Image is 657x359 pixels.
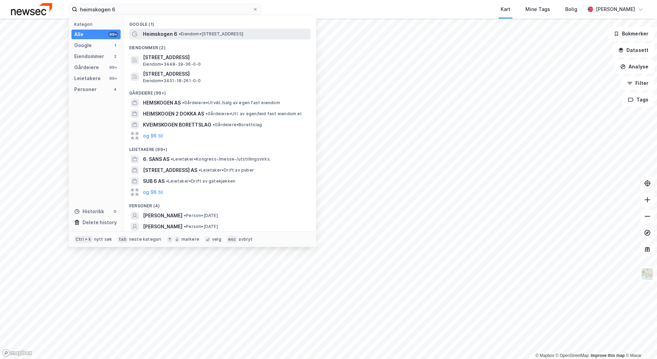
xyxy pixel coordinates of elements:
[184,224,218,229] span: Person • [DATE]
[124,198,316,210] div: Personer (4)
[622,93,654,107] button: Tags
[179,31,243,37] span: Eiendom • [STREET_ADDRESS]
[501,5,510,13] div: Kart
[74,85,97,94] div: Personer
[143,62,201,67] span: Eiendom • 3448-39-36-0-0
[143,110,204,118] span: HEIMSKOGEN 2 DOKKA AS
[143,121,211,129] span: KVEIMSKOGEN BORETTSLAG
[124,40,316,52] div: Eiendommer (2)
[641,268,654,281] img: Z
[112,54,118,59] div: 2
[74,74,101,83] div: Leietakere
[143,30,177,38] span: Heimskogen 6
[166,178,235,184] span: Leietaker • Drift av gatekjøkken
[74,236,93,243] div: Ctrl + k
[74,30,83,39] div: Alle
[205,111,302,117] span: Gårdeiere • Utl. av egen/leid fast eiendom el.
[108,65,118,70] div: 99+
[74,207,104,216] div: Historikk
[565,5,577,13] div: Bolig
[205,111,208,116] span: •
[184,213,186,218] span: •
[184,213,218,218] span: Person • [DATE]
[118,236,128,243] div: tab
[238,237,253,242] div: avbryt
[74,63,99,72] div: Gårdeiere
[179,31,181,36] span: •
[94,237,112,242] div: nytt søk
[143,70,308,78] span: [STREET_ADDRESS]
[182,100,184,105] span: •
[143,188,163,196] button: og 96 til
[623,326,657,359] iframe: Chat Widget
[74,22,121,27] div: Kategori
[608,27,654,41] button: Bokmerker
[182,100,280,106] span: Gårdeiere • Utvikl./salg av egen fast eiendom
[143,177,165,185] span: SUB 6 AS
[108,76,118,81] div: 99+
[143,166,197,174] span: [STREET_ADDRESS] AS
[535,353,554,358] a: Mapbox
[143,78,201,84] span: Eiendom • 3451-18-261-0-0
[213,122,215,127] span: •
[556,353,589,358] a: OpenStreetMap
[143,132,163,140] button: og 96 til
[143,53,308,62] span: [STREET_ADDRESS]
[112,209,118,214] div: 0
[525,5,550,13] div: Mine Tags
[74,41,92,50] div: Google
[212,237,221,242] div: velg
[184,224,186,229] span: •
[612,43,654,57] button: Datasett
[614,60,654,74] button: Analyse
[124,141,316,154] div: Leietakere (99+)
[623,326,657,359] div: Kontrollprogram for chat
[143,99,181,107] span: HEMSKOGEN AS
[621,76,654,90] button: Filter
[143,155,169,163] span: 6. SANS AS
[77,4,253,14] input: Søk på adresse, matrikkel, gårdeiere, leietakere eller personer
[181,237,199,242] div: markere
[171,156,271,162] span: Leietaker • Kongress-/messe-/utstillingsvirks.
[129,237,162,242] div: neste kategori
[124,85,316,97] div: Gårdeiere (99+)
[143,222,182,231] span: [PERSON_NAME]
[199,167,254,173] span: Leietaker • Drift av puber
[108,32,118,37] div: 99+
[112,87,118,92] div: 4
[74,52,104,61] div: Eiendommer
[213,122,262,128] span: Gårdeiere • Borettslag
[596,5,635,13] div: [PERSON_NAME]
[2,349,32,357] a: Mapbox homepage
[143,211,182,220] span: [PERSON_NAME]
[112,43,118,48] div: 1
[199,167,201,173] span: •
[166,178,168,184] span: •
[124,16,316,29] div: Google (1)
[227,236,237,243] div: esc
[82,218,117,227] div: Delete history
[171,156,173,162] span: •
[11,3,52,15] img: newsec-logo.f6e21ccffca1b3a03d2d.png
[591,353,625,358] a: Improve this map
